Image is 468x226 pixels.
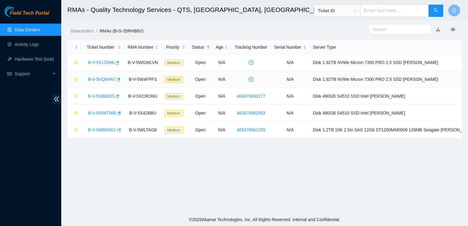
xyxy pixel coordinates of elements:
td: B-V-5W4FPFS [124,71,161,88]
span: Medium [165,93,183,100]
span: G [452,7,456,14]
a: download [436,27,440,32]
input: Enter text here... [360,5,429,17]
button: search [428,5,443,17]
span: Support [15,68,51,80]
a: Akamai TechnologiesField Tech Portal [5,11,49,19]
span: search [433,8,438,14]
a: Hardware Test (isok) [15,57,54,62]
span: plus-circle [247,60,256,65]
span: Medium [165,110,183,117]
input: Search [373,26,422,33]
td: N/A [212,71,231,88]
a: Activity Logs [15,42,39,47]
a: B-V-5XBIBDS [88,94,114,99]
td: Open [189,105,213,122]
button: star [71,58,78,67]
button: star [71,91,78,101]
span: star [74,94,78,99]
span: Ticket ID [318,6,357,15]
th: Tracking Number [231,40,271,54]
button: star [71,125,78,135]
span: plus-circle [247,77,256,82]
td: N/A [271,122,309,138]
td: N/A [271,71,309,88]
span: Field Tech Portal [10,10,49,16]
td: N/A [212,88,231,105]
span: Status [192,44,204,51]
a: Datacenters [70,28,93,33]
td: N/A [271,88,309,105]
a: Data Centers [15,27,40,32]
a: 463470063177 [237,94,265,99]
td: B-V-5X42BBU [124,105,161,122]
button: star [71,108,78,118]
td: B-V-5WLTAG8 [124,122,161,138]
td: B-V-5XCRONU [124,88,161,105]
span: double-left [52,93,61,105]
button: plus-circle [246,58,256,67]
button: plus-circle [246,74,256,84]
td: Open [189,88,213,105]
a: B-V-5WBA91V [88,127,116,132]
a: 463470062593 [237,111,265,115]
a: RMAs (B-G-35RHB8V) [100,28,143,33]
button: G [448,4,460,17]
td: Open [189,71,213,88]
td: N/A [271,105,309,122]
button: star [71,74,78,84]
td: Open [189,122,213,138]
span: star [74,128,78,133]
button: download [431,24,445,34]
span: read [7,72,12,76]
span: filter [206,45,210,49]
img: Akamai Technologies [5,6,31,17]
span: Medium [165,127,183,134]
a: B-V-5VQ6HA7 [88,77,115,82]
span: Medium [165,59,183,66]
td: N/A [271,54,309,71]
a: B-V-5X06TWB [88,111,116,115]
span: / [96,28,97,33]
span: star [74,111,78,116]
span: star [74,77,78,82]
td: N/A [212,105,231,122]
td: N/A [212,122,231,138]
span: eye [451,27,455,32]
a: 463470061255 [237,127,265,132]
td: N/A [212,54,231,71]
span: star [74,60,78,65]
td: Open [189,54,213,71]
footer: © 2025 Akamai Technologies, Inc. All Rights Reserved. Internal and Confidential. [61,213,468,226]
span: filter [205,43,211,52]
td: B-V-5WGWLVN [124,54,161,71]
a: B-V-5V1D596 [88,60,114,65]
span: Medium [165,76,183,83]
